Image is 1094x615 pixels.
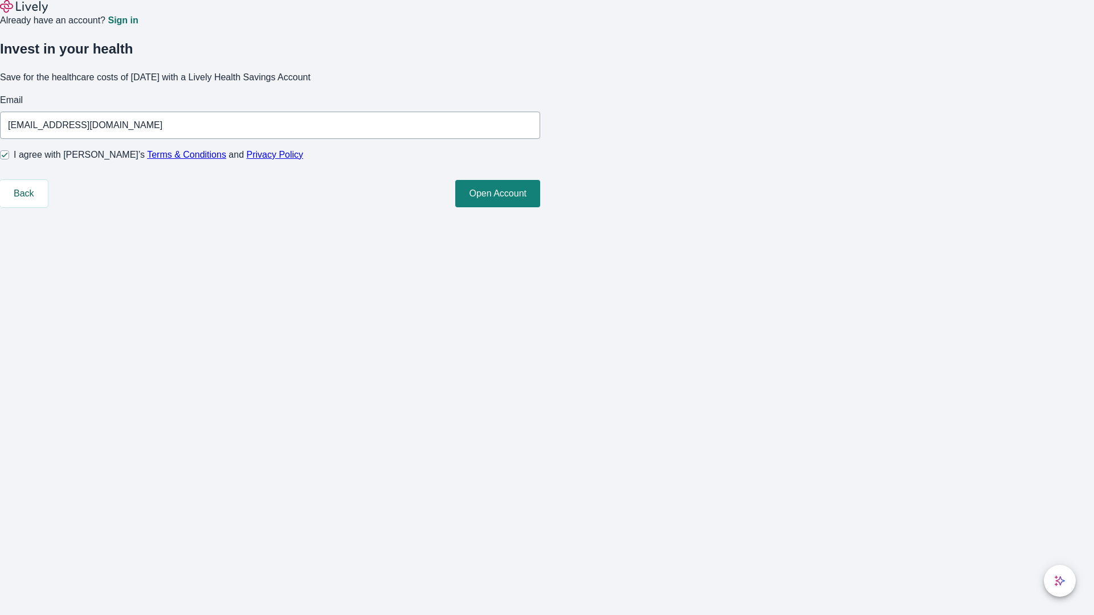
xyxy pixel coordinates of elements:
a: Sign in [108,16,138,25]
button: chat [1044,565,1076,597]
span: I agree with [PERSON_NAME]’s and [14,148,303,162]
svg: Lively AI Assistant [1054,575,1066,587]
a: Privacy Policy [247,150,304,159]
a: Terms & Conditions [147,150,226,159]
button: Open Account [455,180,540,207]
